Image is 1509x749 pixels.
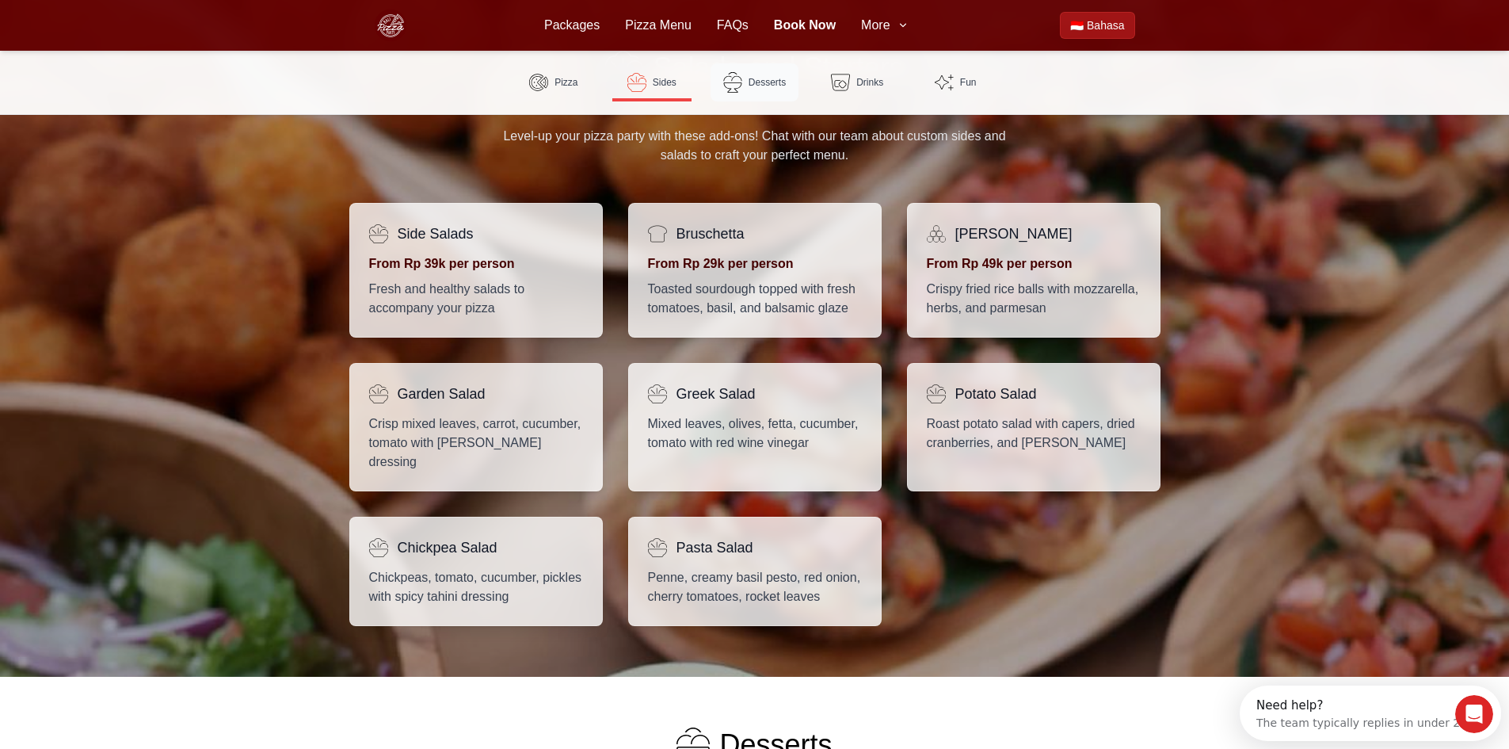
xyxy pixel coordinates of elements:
[554,76,577,89] span: Pizza
[369,538,388,557] img: salad
[398,537,497,559] h4: Chickpea Salad
[927,384,946,403] img: salad
[612,63,692,101] a: Sides
[17,13,227,26] div: Need help?
[676,383,756,405] h4: Greek Salad
[927,254,1141,273] p: From Rp 49k per person
[749,76,786,89] span: Desserts
[398,383,486,405] h4: Garden Salad
[648,384,667,403] img: salad
[648,224,667,243] img: bread-slice
[817,63,897,101] a: Drinks
[861,16,890,35] span: More
[648,538,667,557] img: salad
[369,254,583,273] p: From Rp 39k per person
[676,223,745,245] h4: Bruschetta
[648,280,862,318] p: Toasted sourdough topped with fresh tomatoes, basil, and balsamic glaze
[375,10,406,41] img: Bali Pizza Party Logo
[1087,17,1124,33] span: Bahasa
[627,73,646,92] img: Sides
[955,383,1037,405] h4: Potato Salad
[529,73,548,92] img: Pizza
[625,16,692,35] a: Pizza Menu
[927,224,946,243] img: ball-pile
[369,224,388,243] img: salad
[935,73,954,92] img: Fun
[369,568,583,606] p: Chickpeas, tomato, cucumber, pickles with spicy tahini dressing
[722,72,743,93] img: Desserts
[653,76,676,89] span: Sides
[856,76,883,89] span: Drinks
[1060,12,1134,39] a: Beralih ke Bahasa Indonesia
[369,415,583,472] p: Crisp mixed leaves, carrot, cucumber, tomato with [PERSON_NAME] dressing
[514,63,593,101] a: Pizza
[955,223,1073,245] h4: [PERSON_NAME]
[544,16,600,35] a: Packages
[1455,695,1493,733] iframe: Intercom live chat
[369,384,388,403] img: salad
[916,63,995,101] a: Fun
[861,16,909,35] button: More
[717,16,749,35] a: FAQs
[774,16,836,35] a: Book Now
[927,415,1141,453] p: Roast potato salad with capers, dried cranberries, and [PERSON_NAME]
[960,76,977,89] span: Fun
[17,26,227,43] div: The team typically replies in under 2h
[398,223,474,245] h4: Side Salads
[369,280,583,318] p: Fresh and healthy salads to accompany your pizza
[1240,686,1501,741] iframe: Intercom live chat discovery launcher
[676,537,753,559] h4: Pasta Salad
[831,73,850,92] img: Drinks
[648,568,862,606] p: Penne, creamy basil pesto, red onion, cherry tomatoes, rocket leaves
[6,6,274,50] div: Open Intercom Messenger
[927,280,1141,318] p: Crispy fried rice balls with mozzarella, herbs, and parmesan
[648,254,862,273] p: From Rp 29k per person
[648,415,862,453] p: Mixed leaves, olives, fetta, cucumber, tomato with red wine vinegar
[489,127,1021,165] p: Level-up your pizza party with these add-ons! Chat with our team about custom sides and salads to...
[711,63,798,101] a: Desserts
